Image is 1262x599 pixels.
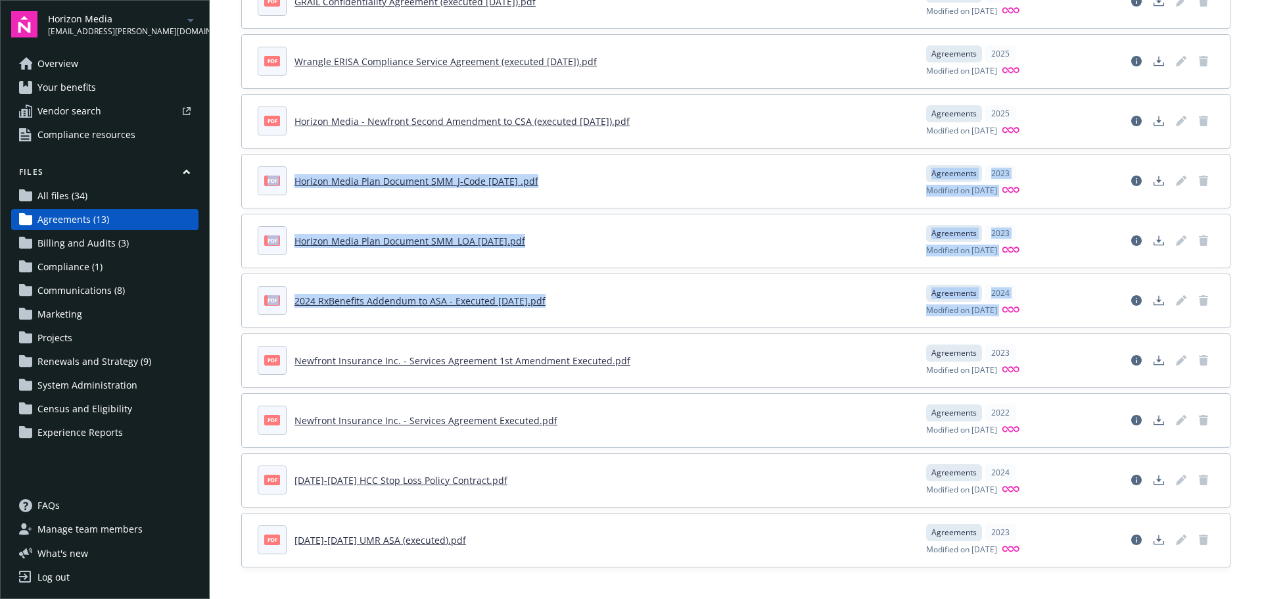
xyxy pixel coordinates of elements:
[1126,350,1147,371] a: View file details
[11,101,199,122] a: Vendor search
[48,11,199,37] button: Horizon Media[EMAIL_ADDRESS][PERSON_NAME][DOMAIN_NAME]arrowDropDown
[931,228,977,239] span: Agreements
[11,280,199,301] a: Communications (8)
[926,125,997,137] span: Modified on [DATE]
[37,519,143,540] span: Manage team members
[1126,410,1147,431] a: View file details
[294,235,525,247] a: Horizon Media Plan Document SMM_LOA [DATE].pdf
[985,404,1016,421] div: 2022
[37,304,82,325] span: Marketing
[11,209,199,230] a: Agreements (13)
[264,535,280,544] span: pdf
[931,527,977,539] span: Agreements
[1193,51,1214,72] span: Delete document
[294,295,546,307] a: 2024 RxBenefits Addendum to ASA - Executed [DATE].pdf
[1193,290,1214,311] span: Delete document
[926,304,997,317] span: Modified on [DATE]
[926,65,997,78] span: Modified on [DATE]
[294,175,538,187] a: Horizon Media Plan Document SMM_J-Code [DATE] .pdf
[1171,51,1192,72] span: Edit document
[37,375,137,396] span: System Administration
[37,327,72,348] span: Projects
[37,398,132,419] span: Census and Eligibility
[183,12,199,28] a: arrowDropDown
[37,53,78,74] span: Overview
[48,12,183,26] span: Horizon Media
[1193,410,1214,431] span: Delete document
[985,165,1016,182] div: 2023
[931,168,977,180] span: Agreements
[37,280,125,301] span: Communications (8)
[1126,469,1147,491] a: View file details
[264,295,280,305] span: pdf
[294,414,557,427] a: Newfront Insurance Inc. - Services Agreement Executed.pdf
[264,116,280,126] span: pdf
[1193,350,1214,371] span: Delete document
[1193,110,1214,132] span: Delete document
[11,304,199,325] a: Marketing
[985,105,1016,122] div: 2025
[1148,230,1169,251] a: Download document
[1171,110,1192,132] a: Edit document
[37,422,123,443] span: Experience Reports
[1171,529,1192,550] a: Edit document
[1171,469,1192,491] span: Edit document
[926,544,997,556] span: Modified on [DATE]
[264,235,280,245] span: pdf
[11,124,199,145] a: Compliance resources
[294,474,507,487] a: [DATE]-[DATE] HCC Stop Loss Policy Contract.pdf
[37,256,103,277] span: Compliance (1)
[1193,469,1214,491] a: Delete document
[294,534,466,546] a: [DATE]-[DATE] UMR ASA (executed).pdf
[294,115,630,128] a: Horizon Media - Newfront Second Amendment to CSA (executed [DATE]).pdf
[1126,170,1147,191] a: View file details
[931,347,977,359] span: Agreements
[1171,350,1192,371] span: Edit document
[1171,290,1192,311] a: Edit document
[11,233,199,254] a: Billing and Audits (3)
[264,355,280,365] span: pdf
[931,407,977,419] span: Agreements
[11,11,37,37] img: navigator-logo.svg
[1148,51,1169,72] a: Download document
[11,53,199,74] a: Overview
[985,524,1016,541] div: 2023
[11,166,199,183] button: Files
[1171,230,1192,251] span: Edit document
[1171,170,1192,191] span: Edit document
[1126,230,1147,251] a: View file details
[294,354,630,367] a: Newfront Insurance Inc. - Services Agreement 1st Amendment Executed.pdf
[926,245,997,257] span: Modified on [DATE]
[1193,230,1214,251] span: Delete document
[48,26,183,37] span: [EMAIL_ADDRESS][PERSON_NAME][DOMAIN_NAME]
[37,351,151,372] span: Renewals and Strategy (9)
[985,285,1016,302] div: 2024
[1193,170,1214,191] a: Delete document
[985,345,1016,362] div: 2023
[1126,529,1147,550] a: View file details
[37,77,96,98] span: Your benefits
[1148,410,1169,431] a: Download document
[11,546,109,560] button: What's new
[264,475,280,485] span: pdf
[1126,110,1147,132] a: View file details
[37,567,70,588] div: Log out
[37,101,101,122] span: Vendor search
[11,256,199,277] a: Compliance (1)
[1148,350,1169,371] a: Download document
[37,124,135,145] span: Compliance resources
[926,364,997,377] span: Modified on [DATE]
[37,546,88,560] span: What ' s new
[1171,410,1192,431] a: Edit document
[931,467,977,479] span: Agreements
[1148,290,1169,311] a: Download document
[1126,290,1147,311] a: View file details
[294,55,597,68] a: Wrangle ERISA Compliance Service Agreement (executed [DATE]).pdf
